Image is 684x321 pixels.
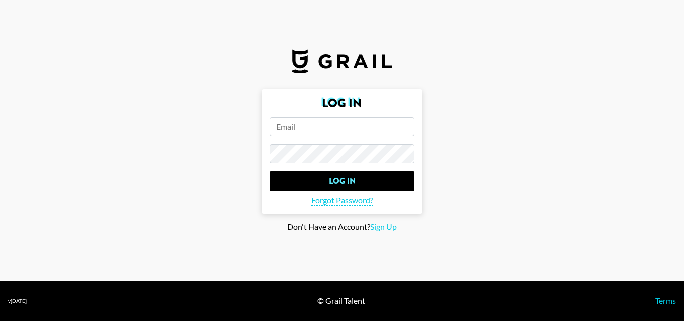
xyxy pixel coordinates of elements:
[292,49,392,73] img: Grail Talent Logo
[8,222,676,232] div: Don't Have an Account?
[270,97,414,109] h2: Log In
[317,296,365,306] div: © Grail Talent
[311,195,373,206] span: Forgot Password?
[655,296,676,305] a: Terms
[270,171,414,191] input: Log In
[8,298,27,304] div: v [DATE]
[370,222,397,232] span: Sign Up
[270,117,414,136] input: Email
